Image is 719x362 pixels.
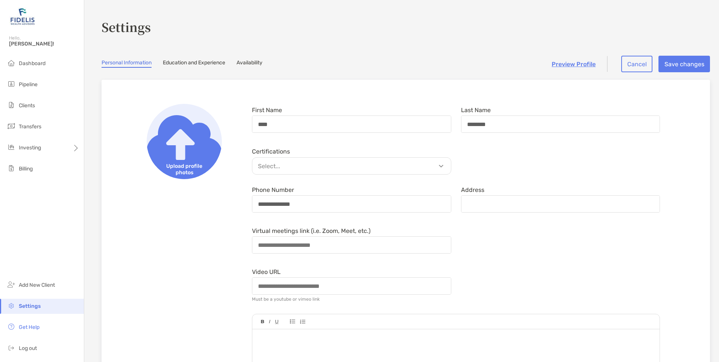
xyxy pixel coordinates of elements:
[19,144,41,151] span: Investing
[19,324,39,330] span: Get Help
[163,59,225,68] a: Education and Experience
[7,280,16,289] img: add_new_client icon
[19,81,38,88] span: Pipeline
[19,345,37,351] span: Log out
[290,319,295,324] img: Editor control icon
[7,122,16,131] img: transfers icon
[658,56,710,72] button: Save changes
[102,59,152,68] a: Personal Information
[252,107,282,113] label: First Name
[275,320,279,324] img: Editor control icon
[461,107,491,113] label: Last Name
[252,187,294,193] label: Phone Number
[7,343,16,352] img: logout icon
[7,164,16,173] img: billing icon
[19,60,46,67] span: Dashboard
[102,18,710,35] h3: Settings
[7,100,16,110] img: clients icon
[252,297,320,302] div: Must be a youtube or vimeo link
[7,322,16,331] img: get-help icon
[19,123,41,130] span: Transfers
[9,41,79,47] span: [PERSON_NAME]!
[7,79,16,88] img: pipeline icon
[269,320,270,324] img: Editor control icon
[19,282,55,288] span: Add New Client
[9,3,36,30] img: Zoe Logo
[461,187,484,193] label: Address
[261,320,264,324] img: Editor control icon
[252,228,370,234] label: Virtual meetings link (i.e. Zoom, Meet, etc.)
[252,269,281,275] label: Video URL
[252,148,451,155] div: Certifications
[300,319,305,324] img: Editor control icon
[147,104,222,179] img: Upload profile
[7,143,16,152] img: investing icon
[147,160,222,179] span: Upload profile photos
[19,166,33,172] span: Billing
[7,301,16,310] img: settings icon
[552,61,596,68] a: Preview Profile
[254,161,453,171] p: Select...
[19,102,35,109] span: Clients
[7,58,16,67] img: dashboard icon
[19,303,41,309] span: Settings
[237,59,262,68] a: Availability
[621,56,652,72] button: Cancel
